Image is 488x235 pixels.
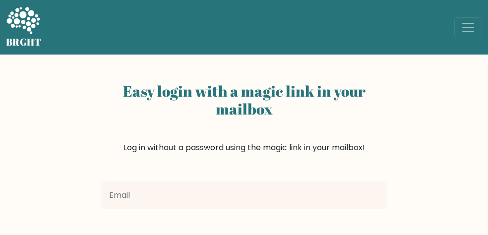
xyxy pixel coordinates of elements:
[454,17,482,37] button: Toggle navigation
[101,82,387,118] h2: Easy login with a magic link in your mailbox
[101,181,387,209] input: Email
[101,78,387,177] div: Log in without a password using the magic link in your mailbox!
[6,4,42,51] a: BRGHT
[6,36,42,48] h5: BRGHT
